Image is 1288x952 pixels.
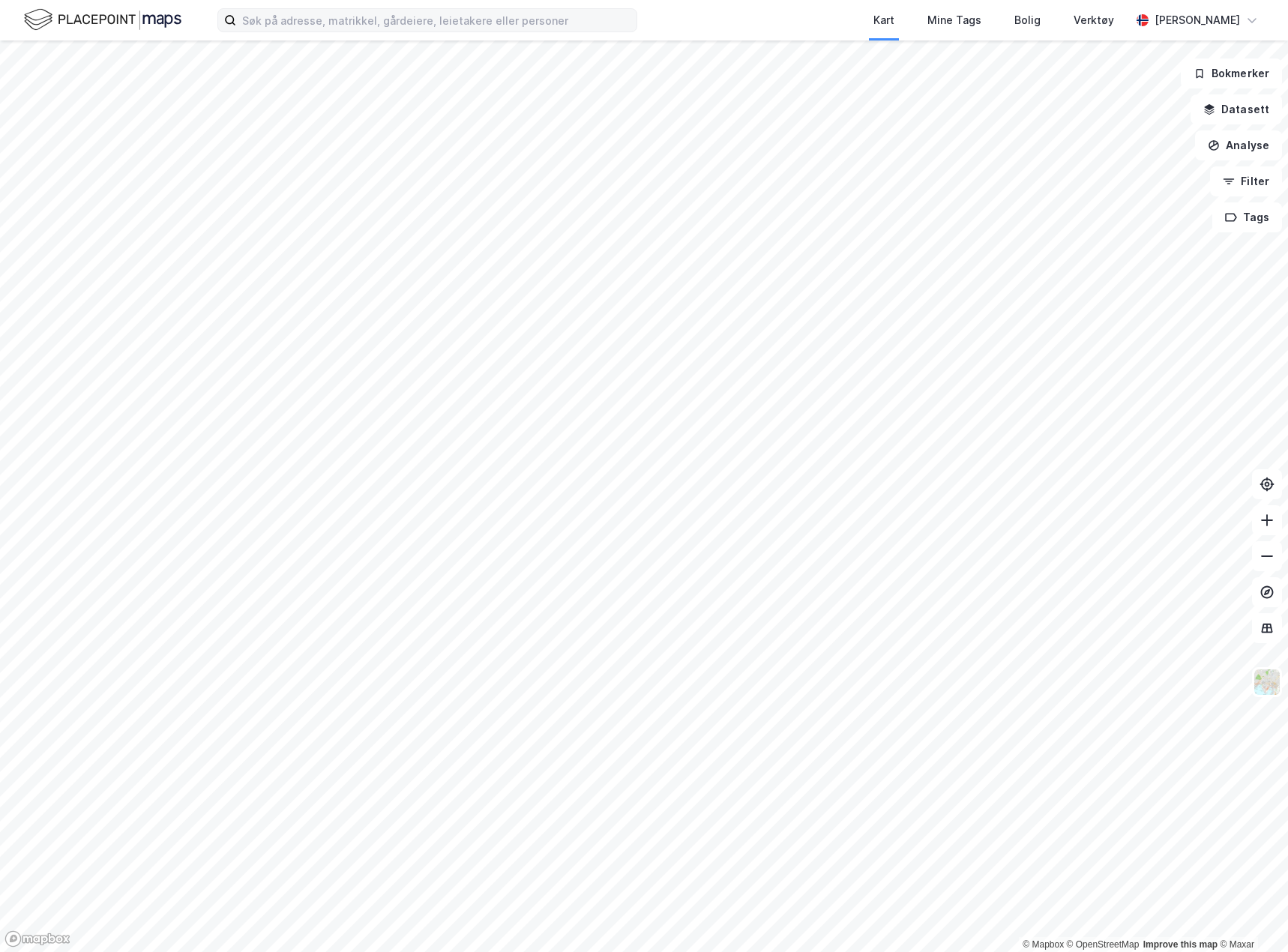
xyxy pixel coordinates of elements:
div: Kontrollprogram for chat [1213,880,1288,952]
div: [PERSON_NAME] [1155,11,1240,29]
a: OpenStreetMap [1067,939,1140,950]
button: Filter [1210,166,1282,196]
a: Mapbox [1023,939,1064,950]
input: Søk på adresse, matrikkel, gårdeiere, leietakere eller personer [236,9,637,31]
a: Improve this map [1143,939,1218,950]
div: Verktøy [1074,11,1114,29]
img: logo.f888ab2527a4732fd821a326f86c7f29.svg [24,7,181,33]
button: Bokmerker [1181,58,1282,88]
iframe: Chat Widget [1213,880,1288,952]
a: Mapbox homepage [4,930,70,948]
div: Kart [873,11,894,29]
img: Z [1253,668,1281,696]
button: Tags [1212,202,1282,232]
button: Datasett [1191,94,1282,124]
button: Analyse [1195,130,1282,160]
div: Mine Tags [927,11,981,29]
div: Bolig [1014,11,1041,29]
